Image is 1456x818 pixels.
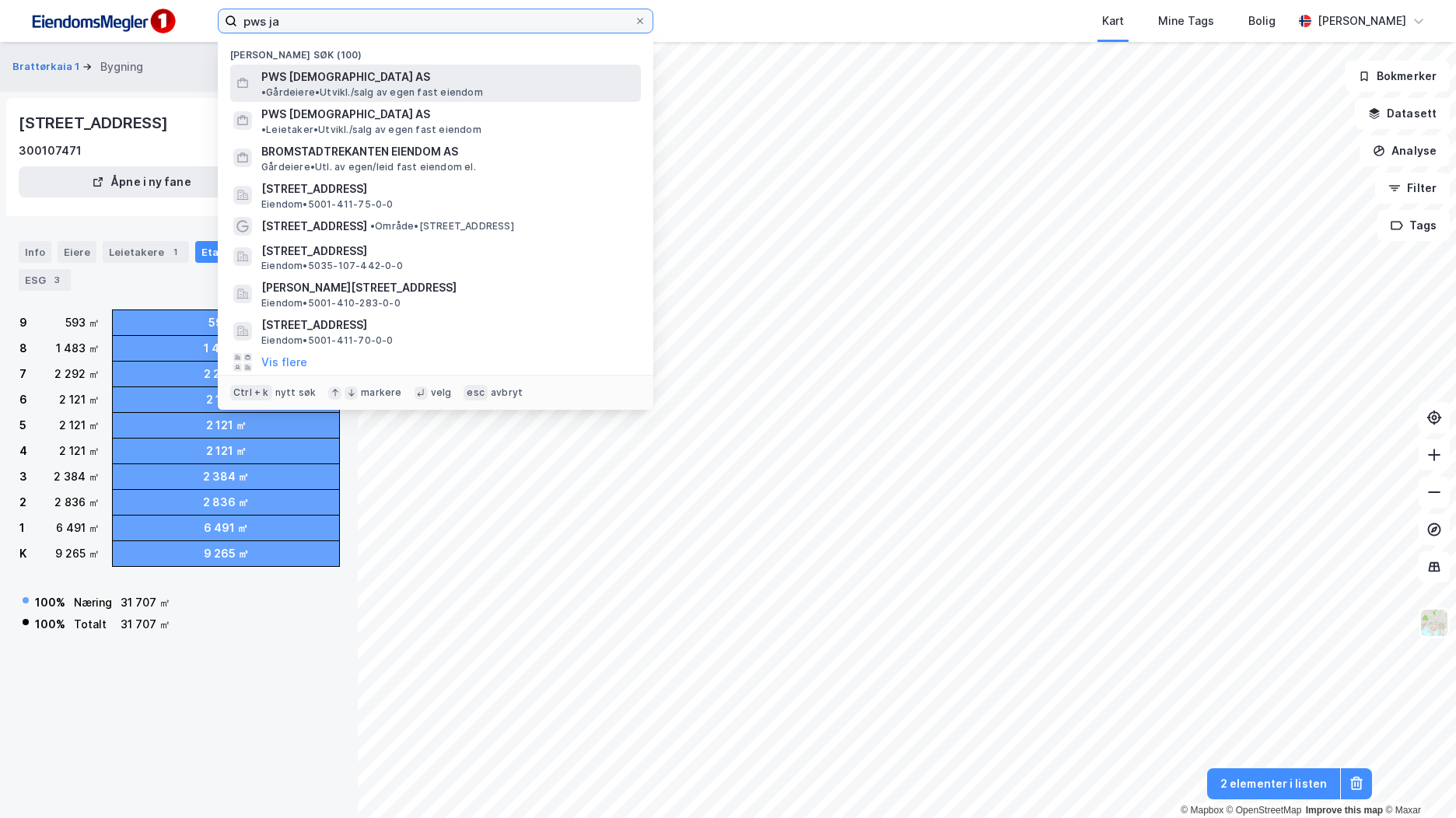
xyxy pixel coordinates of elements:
div: 4 [19,442,27,460]
div: Næring [74,593,112,612]
button: Datasett [1355,98,1450,129]
div: 3 [19,467,27,486]
div: K [19,544,26,563]
div: [STREET_ADDRESS] [19,110,171,135]
span: [STREET_ADDRESS] [261,242,635,260]
div: avbryt [491,386,523,399]
span: Gårdeiere • Utl. av egen/leid fast eiendom el. [261,161,476,173]
div: 2 121 ㎡ [206,442,247,460]
div: 2 [19,493,26,512]
div: 100 % [35,593,65,612]
button: Brattørkaia 1 [12,59,82,75]
div: 31 707 ㎡ [121,593,170,612]
div: Leietakere [103,241,189,263]
button: Åpne i ny fane [19,166,264,198]
div: ESG [19,269,71,291]
div: [PERSON_NAME] [1318,12,1406,30]
div: 6 [19,390,27,409]
span: Område • [STREET_ADDRESS] [370,220,514,232]
span: Eiendom • 5035-107-442-0-0 [261,260,403,272]
div: 1 483 ㎡ [56,339,100,358]
div: 1 [167,244,183,260]
a: Mapbox [1181,805,1223,816]
img: Z [1419,608,1449,638]
div: Totalt [74,615,112,634]
span: BROMSTADTREKANTEN EIENDOM AS [261,142,635,161]
div: 300107471 [19,142,82,160]
div: 8 [19,339,27,358]
button: Bokmerker [1345,61,1450,92]
button: 2 elementer i listen [1207,768,1340,799]
div: 31 707 ㎡ [121,615,170,634]
span: Gårdeiere • Utvikl./salg av egen fast eiendom [261,86,483,99]
div: 1 [19,519,25,537]
div: 2 121 ㎡ [59,416,100,435]
button: Filter [1375,173,1450,204]
button: Analyse [1360,135,1450,166]
div: 9 265 ㎡ [204,544,249,563]
div: Bygning [100,58,143,76]
div: 2 121 ㎡ [206,390,247,409]
div: 2 121 ㎡ [59,442,100,460]
span: PWS [DEMOGRAPHIC_DATA] AS [261,68,430,86]
div: Eiere [58,241,96,263]
div: 6 491 ㎡ [204,519,248,537]
div: velg [431,386,452,399]
div: 5 [19,416,26,435]
div: 6 491 ㎡ [56,519,100,537]
div: 2 384 ㎡ [54,467,100,486]
input: Søk på adresse, matrikkel, gårdeiere, leietakere eller personer [237,9,634,33]
div: 2 121 ㎡ [59,390,100,409]
span: • [261,86,266,98]
span: PWS [DEMOGRAPHIC_DATA] AS [261,105,430,124]
div: 593 ㎡ [65,313,100,332]
div: Kontrollprogram for chat [1378,743,1456,818]
span: Eiendom • 5001-411-75-0-0 [261,198,394,211]
div: 2 121 ㎡ [206,416,247,435]
div: Mine Tags [1158,12,1214,30]
div: 7 [19,365,26,383]
span: Eiendom • 5001-411-70-0-0 [261,334,394,347]
div: 2 836 ㎡ [203,493,249,512]
div: Kart [1102,12,1124,30]
div: 593 ㎡ [208,313,244,332]
div: 2 836 ㎡ [54,493,100,512]
span: [STREET_ADDRESS] [261,316,635,334]
div: Etasjer og enheter [201,245,297,259]
span: [STREET_ADDRESS] [261,180,635,198]
div: 9 265 ㎡ [55,544,100,563]
div: esc [464,385,488,400]
img: F4PB6Px+NJ5v8B7XTbfpPpyloAAAAASUVORK5CYII= [25,4,180,39]
div: Bolig [1248,12,1276,30]
span: Leietaker • Utvikl./salg av egen fast eiendom [261,124,481,136]
span: • [261,124,266,135]
div: 100 % [35,615,65,634]
div: [PERSON_NAME] søk (100) [218,37,653,65]
div: nytt søk [275,386,317,399]
a: OpenStreetMap [1227,805,1302,816]
div: 3 [49,272,65,288]
iframe: Chat Widget [1378,743,1456,818]
span: [PERSON_NAME][STREET_ADDRESS] [261,278,635,297]
span: Eiendom • 5001-410-283-0-0 [261,297,401,309]
span: • [370,220,375,232]
button: Vis flere [261,353,307,372]
div: markere [361,386,401,399]
div: Info [19,241,51,263]
div: 2 384 ㎡ [203,467,249,486]
div: 9 [19,313,27,332]
div: Ctrl + k [230,385,272,400]
div: 2 292 ㎡ [54,365,100,383]
div: 2 292 ㎡ [204,365,248,383]
a: Improve this map [1306,805,1383,816]
div: 1 483 ㎡ [204,339,248,358]
button: Tags [1377,210,1450,241]
span: [STREET_ADDRESS] [261,217,367,236]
